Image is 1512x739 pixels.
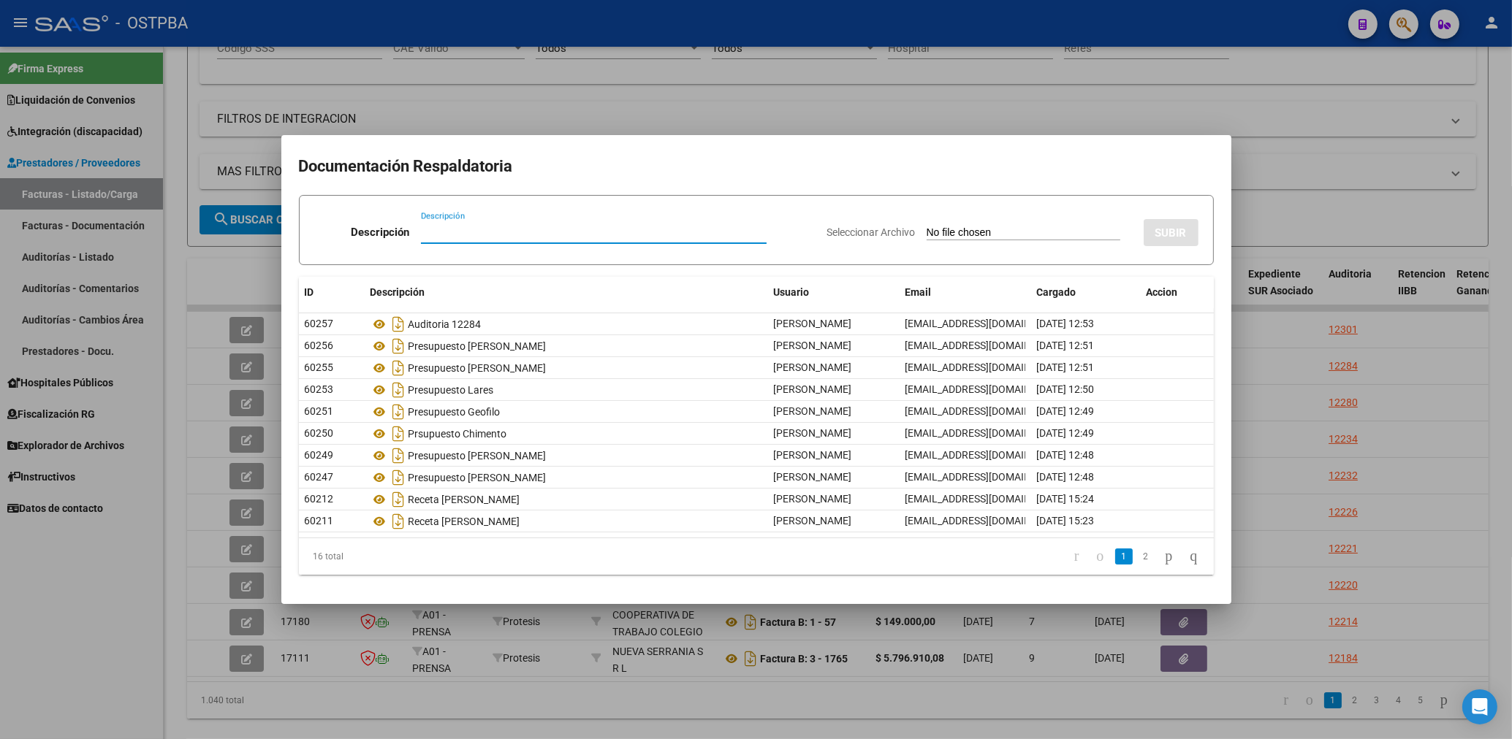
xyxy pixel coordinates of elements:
[1037,340,1095,351] span: [DATE] 12:51
[299,538,479,575] div: 16 total
[299,153,1214,180] h2: Documentación Respaldatoria
[774,383,852,395] span: [PERSON_NAME]
[1155,226,1187,240] span: SUBIR
[1037,318,1095,329] span: [DATE] 12:53
[371,286,425,298] span: Descripción
[305,449,334,461] span: 60249
[305,515,334,527] span: 60211
[371,444,762,467] div: Presupuesto [PERSON_NAME]
[371,422,762,445] div: Prsupuesto Chimento
[774,493,852,505] span: [PERSON_NAME]
[305,340,334,351] span: 60256
[905,361,1068,373] span: [EMAIL_ADDRESS][DOMAIN_NAME]
[305,427,334,439] span: 60250
[774,515,852,527] span: [PERSON_NAME]
[774,361,852,373] span: [PERSON_NAME]
[905,340,1068,351] span: [EMAIL_ADDRESS][DOMAIN_NAME]
[1115,548,1133,564] a: 1
[1147,286,1178,298] span: Accion
[1462,689,1497,724] div: Open Intercom Messenger
[390,466,409,489] i: Descargar documento
[305,286,314,298] span: ID
[905,515,1068,527] span: [EMAIL_ADDRESS][DOMAIN_NAME]
[905,493,1068,505] span: [EMAIL_ADDRESS][DOMAIN_NAME]
[1090,548,1111,564] a: go to previous page
[1144,219,1198,246] button: SUBIR
[365,277,768,308] datatable-header-cell: Descripción
[1159,548,1179,564] a: go to next page
[371,510,762,533] div: Receta [PERSON_NAME]
[305,383,334,395] span: 60253
[1037,427,1095,439] span: [DATE] 12:49
[1135,544,1157,569] li: page 2
[305,493,334,505] span: 60212
[1031,277,1141,308] datatable-header-cell: Cargado
[905,427,1068,439] span: [EMAIL_ADDRESS][DOMAIN_NAME]
[305,471,334,483] span: 60247
[390,422,409,445] i: Descargar documento
[1037,449,1095,461] span: [DATE] 12:48
[774,340,852,351] span: [PERSON_NAME]
[1037,405,1095,417] span: [DATE] 12:49
[905,286,932,298] span: Email
[371,400,762,424] div: Presupuesto Geofilo
[351,224,409,241] p: Descripción
[774,318,852,329] span: [PERSON_NAME]
[1037,383,1095,395] span: [DATE] 12:50
[371,466,762,489] div: Presupuesto [PERSON_NAME]
[390,400,409,424] i: Descargar documento
[1037,493,1095,505] span: [DATE] 15:24
[774,471,852,483] span: [PERSON_NAME]
[390,378,409,402] i: Descargar documento
[305,318,334,329] span: 60257
[305,361,334,373] span: 60255
[1068,548,1086,564] a: go to first page
[371,488,762,511] div: Receta [PERSON_NAME]
[390,356,409,380] i: Descargar documento
[390,444,409,467] i: Descargar documento
[900,277,1031,308] datatable-header-cell: Email
[774,405,852,417] span: [PERSON_NAME]
[1037,361,1095,373] span: [DATE] 12:51
[390,313,409,336] i: Descargar documento
[905,383,1068,395] span: [EMAIL_ADDRESS][DOMAIN_NAME]
[905,405,1068,417] span: [EMAIL_ADDRESS][DOMAIN_NAME]
[1037,515,1095,527] span: [DATE] 15:23
[371,356,762,380] div: Presupuesto [PERSON_NAME]
[390,488,409,511] i: Descargar documento
[305,405,334,417] span: 60251
[299,277,365,308] datatable-header-cell: ID
[390,334,409,358] i: Descargar documento
[1037,471,1095,483] span: [DATE] 12:48
[905,471,1068,483] span: [EMAIL_ADDRESS][DOMAIN_NAME]
[390,510,409,533] i: Descargar documento
[371,313,762,336] div: Auditoria 12284
[905,318,1068,329] span: [EMAIL_ADDRESS][DOMAIN_NAME]
[768,277,900,308] datatable-header-cell: Usuario
[774,427,852,439] span: [PERSON_NAME]
[1137,548,1155,564] a: 2
[371,334,762,358] div: Presupuesto [PERSON_NAME]
[774,286,810,298] span: Usuario
[1113,544,1135,569] li: page 1
[1184,548,1204,564] a: go to last page
[774,449,852,461] span: [PERSON_NAME]
[371,378,762,402] div: Presupuesto Lares
[827,226,916,238] span: Seleccionar Archivo
[1037,286,1076,298] span: Cargado
[1141,277,1214,308] datatable-header-cell: Accion
[905,449,1068,461] span: [EMAIL_ADDRESS][DOMAIN_NAME]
